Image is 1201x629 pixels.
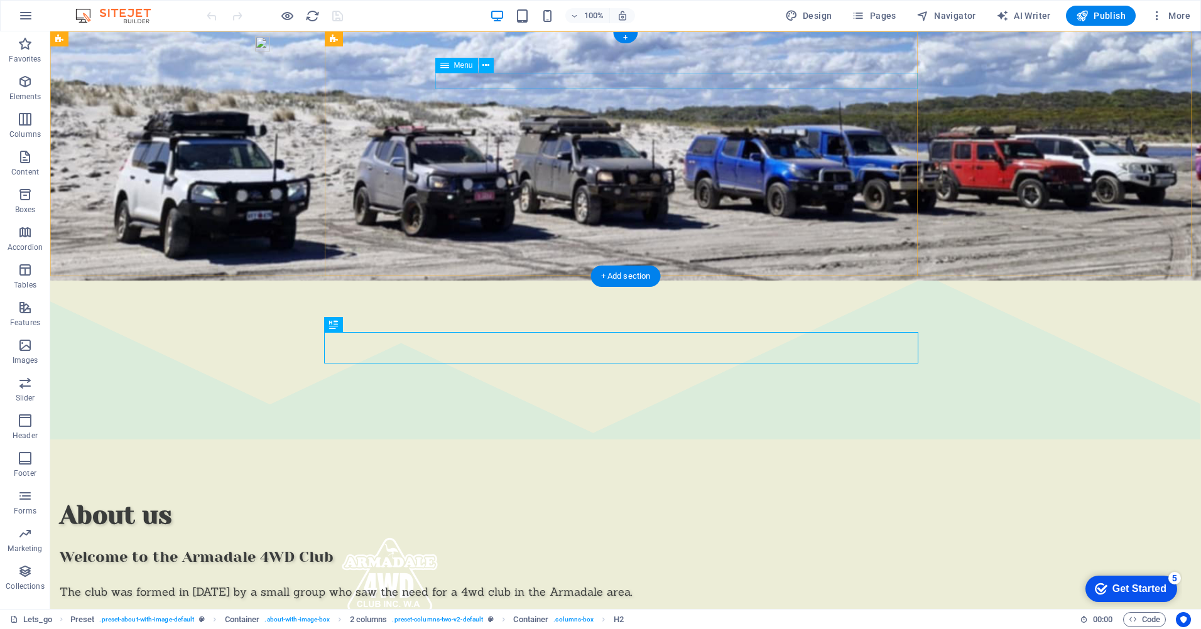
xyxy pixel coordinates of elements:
[11,167,39,177] p: Content
[264,612,330,627] span: . about-with-image-box
[99,612,194,627] span: . preset-about-with-image-default
[780,6,837,26] button: Design
[614,612,624,627] span: Click to select. Double-click to edit
[847,6,901,26] button: Pages
[1093,612,1112,627] span: 00 00
[591,266,661,287] div: + Add section
[10,612,52,627] a: Click to cancel selection. Double-click to open Pages
[350,612,388,627] span: Click to select. Double-click to edit
[305,9,320,23] i: Reload page
[565,8,610,23] button: 100%
[1102,615,1104,624] span: :
[1146,6,1195,26] button: More
[513,612,548,627] span: Click to select. Double-click to edit
[9,54,41,64] p: Favorites
[14,280,36,290] p: Tables
[785,9,832,22] span: Design
[10,318,40,328] p: Features
[996,9,1051,22] span: AI Writer
[1080,612,1113,627] h6: Session time
[617,10,628,21] i: On resize automatically adjust zoom level to fit chosen device.
[8,544,42,554] p: Marketing
[9,129,41,139] p: Columns
[10,6,102,33] div: Get Started 5 items remaining, 0% complete
[280,8,295,23] button: Click here to leave preview mode and continue editing
[199,616,205,623] i: This element is a customizable preset
[488,616,494,623] i: This element is a customizable preset
[93,3,106,15] div: 5
[1176,612,1191,627] button: Usercentrics
[225,612,260,627] span: Click to select. Double-click to edit
[1123,612,1166,627] button: Code
[70,612,624,627] nav: breadcrumb
[72,8,166,23] img: Editor Logo
[911,6,981,26] button: Navigator
[15,205,36,215] p: Boxes
[553,612,594,627] span: . columns-box
[70,612,95,627] span: Click to select. Double-click to edit
[1066,6,1136,26] button: Publish
[8,242,43,252] p: Accordion
[584,8,604,23] h6: 100%
[14,468,36,478] p: Footer
[780,6,837,26] div: Design (Ctrl+Alt+Y)
[1129,612,1160,627] span: Code
[916,9,976,22] span: Navigator
[9,92,41,102] p: Elements
[13,431,38,441] p: Header
[1151,9,1190,22] span: More
[613,32,638,43] div: +
[1076,9,1126,22] span: Publish
[13,355,38,365] p: Images
[852,9,896,22] span: Pages
[6,581,44,591] p: Collections
[991,6,1056,26] button: AI Writer
[305,8,320,23] button: reload
[16,393,35,403] p: Slider
[14,506,36,516] p: Forms
[37,14,91,25] div: Get Started
[454,62,473,69] span: Menu
[392,612,483,627] span: . preset-columns-two-v2-default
